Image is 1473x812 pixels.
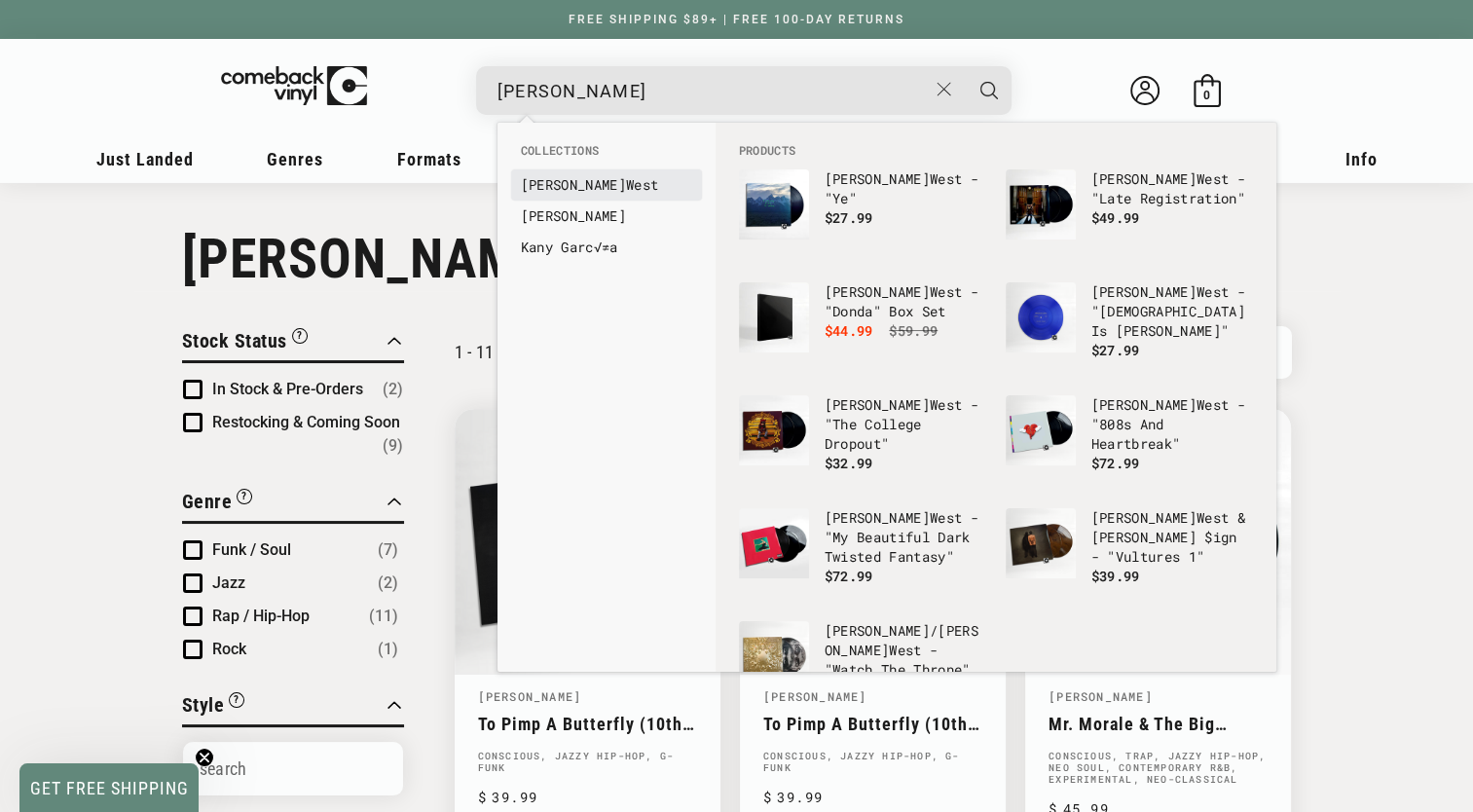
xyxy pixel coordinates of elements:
[1091,395,1197,414] b: [PERSON_NAME]
[383,434,403,458] span: Number of products: (9)
[397,149,461,169] span: Formats
[996,498,1263,611] li: products: Kanye West & Ty Dolla $ign - "Vultures 1"
[825,567,873,585] span: $72.99
[1006,508,1253,602] a: Kanye West & Ty Dolla $ign - "Vultures 1" [PERSON_NAME]West & [PERSON_NAME] $ign - "Vultures 1" $...
[1006,282,1076,352] img: Kanye West - "Jesus Is King"
[825,454,873,472] span: $32.99
[825,282,986,321] p: West - "Donda" Box Set
[511,169,702,201] li: collections: Kanye West
[739,395,986,489] a: Kanye West - "The College Dropout" [PERSON_NAME]West - "The College Dropout" $32.99
[521,206,692,226] a: [PERSON_NAME]
[1006,282,1253,376] a: Kanye West - "Jesus Is King" [PERSON_NAME]West - "[DEMOGRAPHIC_DATA] Is [PERSON_NAME]" $27.99
[455,342,605,362] p: 1 - 11 of 11 products
[825,621,978,659] b: [PERSON_NAME]
[729,498,996,611] li: products: Kanye West - "My Beautiful Dark Twisted Fantasy"
[825,395,930,414] b: [PERSON_NAME]
[926,68,962,111] button: Close
[739,169,986,263] a: Kanye West - "Ye" [PERSON_NAME]West - "Ye" $27.99
[212,380,363,398] span: In Stock & Pre-Orders
[729,386,996,498] li: products: Kanye West - "The College Dropout"
[996,160,1263,273] li: products: Kanye West - "Late Registration"
[182,227,1292,291] h1: [PERSON_NAME]
[1091,454,1140,472] span: $72.99
[1091,395,1253,454] p: West - "808s And Heartbreak"
[825,621,986,680] p: [PERSON_NAME]/ West - "Watch The Throne"
[729,142,1263,160] li: Products
[96,149,194,169] span: Just Landed
[825,508,986,567] p: West - "My Beautiful Dark Twisted Fantasy"
[996,386,1263,498] li: products: Kanye West - "808s And Heartbreak"
[1091,508,1197,527] b: [PERSON_NAME]
[212,413,400,431] span: Restocking & Coming Soon
[1006,169,1076,240] img: Kanye West - "Late Registration"
[182,329,287,352] span: Stock Status
[182,326,308,360] button: Filter by Stock Status
[889,321,938,340] s: $59.99
[1006,508,1076,578] img: Kanye West & Ty Dolla $ign - "Vultures 1"
[1091,282,1253,341] p: West - "[DEMOGRAPHIC_DATA] Is [PERSON_NAME]"
[825,395,986,454] p: West - "The College Dropout"
[1006,395,1253,489] a: Kanye West - "808s And Heartbreak" [PERSON_NAME]West - "808s And Heartbreak" $72.99
[182,490,233,513] span: Genre
[30,778,189,798] span: GET FREE SHIPPING
[739,621,809,691] img: Jay-Z/Kanye West - "Watch The Throne"
[1091,208,1140,227] span: $49.99
[1091,508,1253,567] p: West & [PERSON_NAME] $ign - "Vultures 1"
[212,540,291,559] span: Funk / Soul
[511,232,702,263] li: collections: Kany Garc√≠a
[1091,341,1140,359] span: $27.99
[182,487,253,521] button: Filter by Genre
[1006,395,1076,465] img: Kanye West - "808s And Heartbreak"
[378,538,398,562] span: Number of products: (7)
[378,638,398,661] span: Number of products: (1)
[1006,169,1253,263] a: Kanye West - "Late Registration" [PERSON_NAME]West - "Late Registration" $49.99
[996,273,1263,386] li: products: Kanye West - "Jesus Is King"
[739,395,809,465] img: Kanye West - "The College Dropout"
[965,66,1013,115] button: Search
[195,748,214,767] button: Close teaser
[1049,714,1268,734] a: Mr. Morale & The Big Steppers
[369,605,398,628] span: Number of products: (11)
[1203,88,1210,102] span: 0
[378,572,398,595] span: Number of products: (2)
[739,621,986,715] a: Jay-Z/Kanye West - "Watch The Throne" [PERSON_NAME]/[PERSON_NAME]West - "Watch The Throne"
[267,149,323,169] span: Genres
[1345,149,1378,169] span: Info
[739,282,809,352] img: Kanye West - "Donda" Box Set
[739,508,809,578] img: Kanye West - "My Beautiful Dark Twisted Fantasy"
[212,640,246,658] span: Rock
[521,238,692,257] a: Kany Garc√≠a
[825,321,873,340] span: $44.99
[383,378,403,401] span: Number of products: (2)
[716,123,1276,672] div: Products
[825,169,930,188] b: [PERSON_NAME]
[825,169,986,208] p: West - "Ye"
[729,273,996,386] li: products: Kanye West - "Donda" Box Set
[1049,688,1153,704] a: [PERSON_NAME]
[825,508,930,527] b: [PERSON_NAME]
[739,282,986,376] a: Kanye West - "Donda" Box Set [PERSON_NAME]West - "Donda" Box Set $44.99 $59.99
[549,13,924,26] a: FREE SHIPPING $89+ | FREE 100-DAY RETURNS
[19,763,199,812] div: GET FREE SHIPPINGClose teaser
[1091,169,1197,188] b: [PERSON_NAME]
[478,714,697,734] a: To Pimp A Butterfly (10th Anniversary)
[497,123,716,273] div: Collections
[511,201,702,232] li: collections: Kany García
[183,742,403,795] input: Search Options
[497,71,927,111] input: When autocomplete results are available use up and down arrows to review and enter to select
[739,169,809,240] img: Kanye West - "Ye"
[521,175,626,194] b: [PERSON_NAME]
[825,282,930,301] b: [PERSON_NAME]
[182,690,245,724] button: Filter by Style
[729,160,996,273] li: products: Kanye West - "Ye"
[182,693,225,717] span: Style
[478,688,582,704] a: [PERSON_NAME]
[729,611,996,724] li: products: Jay-Z/Kanye West - "Watch The Throne"
[511,142,702,169] li: Collections
[763,714,982,734] a: To Pimp A Butterfly (10th Anniversary)
[476,66,1012,115] div: Search
[739,508,986,602] a: Kanye West - "My Beautiful Dark Twisted Fantasy" [PERSON_NAME]West - "My Beautiful Dark Twisted F...
[521,175,692,195] a: [PERSON_NAME]West
[212,573,245,592] span: Jazz
[1091,169,1253,208] p: West - "Late Registration"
